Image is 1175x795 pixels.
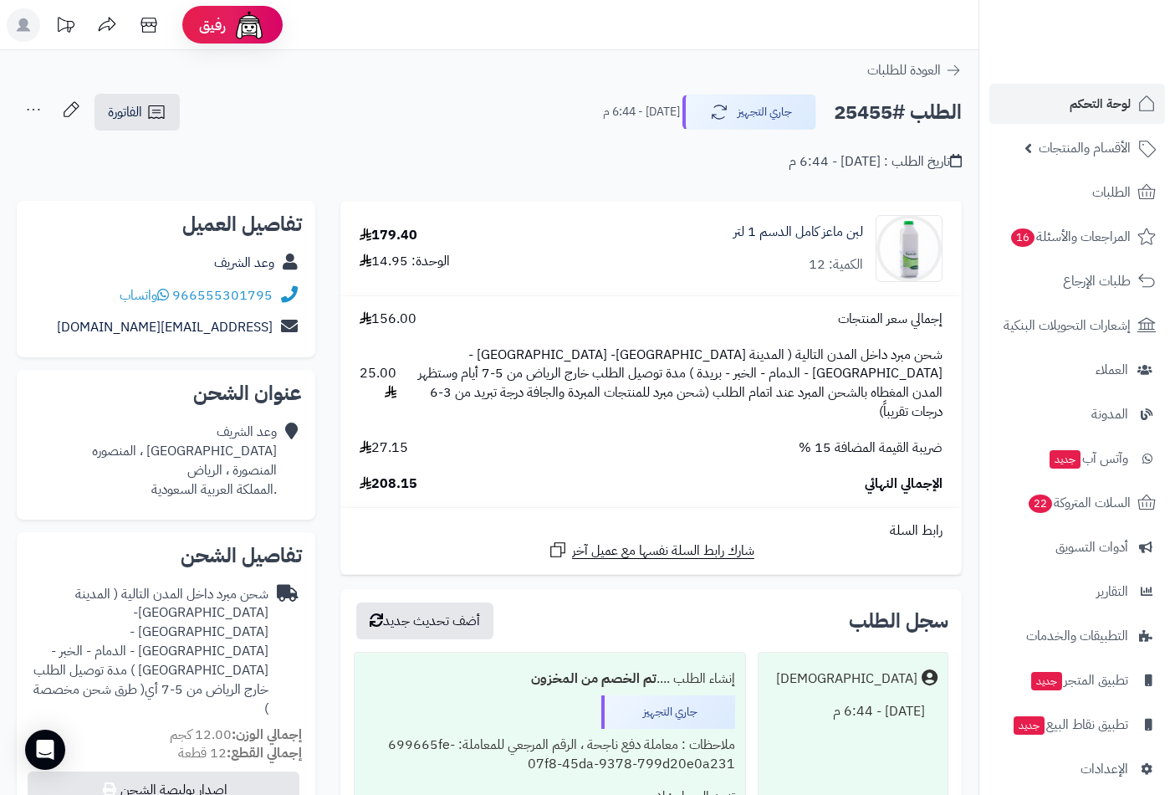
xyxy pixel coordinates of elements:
[1010,228,1035,248] span: 16
[989,616,1165,656] a: التطبيقات والخدمات
[360,226,417,245] div: 179.40
[989,84,1165,124] a: لوحة التحكم
[989,394,1165,434] a: المدونة
[1026,624,1128,648] span: التطبيقات والخدمات
[601,695,735,729] div: جاري التجهيز
[227,743,302,763] strong: إجمالي القطع:
[1096,358,1128,382] span: العملاء
[1063,269,1131,293] span: طلبات الإرجاع
[120,285,169,305] a: واتساب
[1061,13,1159,48] img: logo-2.png
[989,350,1165,390] a: العملاء
[1055,536,1128,559] span: أدوات التسويق
[1080,757,1128,781] span: الإعدادات
[214,253,274,273] a: وعد الشريف
[989,705,1165,745] a: تطبيق نقاط البيعجديد
[1012,713,1128,736] span: تطبيق نقاط البيع
[1028,494,1053,514] span: 22
[347,521,955,541] div: رابط السلة
[867,60,962,80] a: العودة للطلبات
[989,660,1165,700] a: تطبيق المتجرجديد
[989,172,1165,213] a: الطلبات
[30,214,302,234] h2: تفاصيل العميل
[172,285,273,305] a: 966555301795
[531,669,656,689] b: تم الخصم من المخزون
[1039,136,1131,160] span: الأقسام والمنتجات
[682,95,816,130] button: جاري التجهيز
[1096,580,1128,603] span: التقارير
[170,725,302,745] small: 12.00 كجم
[867,60,941,80] span: العودة للطلبات
[360,252,450,271] div: الوحدة: 14.95
[989,217,1165,257] a: المراجعات والأسئلة16
[989,261,1165,301] a: طلبات الإرجاع
[1031,672,1062,690] span: جديد
[865,474,943,494] span: الإجمالي النهائي
[1048,447,1128,470] span: وآتس آب
[92,423,277,499] div: وعد الشريف [GEOGRAPHIC_DATA] ، المنصوره المنصورة ، الرياض .المملكة العربية السعودية
[413,346,943,422] span: شحن مبرد داخل المدن التالية ( المدينة [GEOGRAPHIC_DATA]- [GEOGRAPHIC_DATA] - [GEOGRAPHIC_DATA] - ...
[57,317,273,337] a: [EMAIL_ADDRESS][DOMAIN_NAME]
[360,439,408,458] span: 27.15
[199,15,226,35] span: رفيق
[360,474,417,494] span: 208.15
[1004,314,1131,337] span: إشعارات التحويلات البنكية
[360,310,416,329] span: 156.00
[989,749,1165,789] a: الإعدادات
[989,439,1165,479] a: وآتس آبجديد
[30,585,268,719] div: شحن مبرد داخل المدن التالية ( المدينة [GEOGRAPHIC_DATA]- [GEOGRAPHIC_DATA] - [GEOGRAPHIC_DATA] - ...
[548,540,754,561] a: شارك رابط السلة نفسها مع عميل آخر
[769,695,937,728] div: [DATE] - 6:44 م
[356,603,493,639] button: أضف تحديث جديد
[989,527,1165,567] a: أدوات التسويق
[1009,225,1131,249] span: المراجعات والأسئلة
[733,223,863,242] a: لبن ماعز كامل الدسم 1 لتر
[1091,403,1128,426] span: المدونة
[1050,450,1080,469] span: جديد
[30,546,302,566] h2: تفاصيل الشحن
[365,729,735,781] div: ملاحظات : معاملة دفع ناجحة ، الرقم المرجعي للمعاملة: 699665fe-07f8-45da-9378-799d20e0a231
[989,483,1165,523] a: السلات المتروكة22
[776,669,917,689] div: [DEMOGRAPHIC_DATA]
[232,725,302,745] strong: إجمالي الوزن:
[30,383,302,403] h2: عنوان الشحن
[108,102,142,122] span: الفاتورة
[95,94,180,131] a: الفاتورة
[603,104,680,121] small: [DATE] - 6:44 م
[365,663,735,695] div: إنشاء الطلب ....
[178,743,302,763] small: 12 قطعة
[1092,181,1131,204] span: الطلبات
[360,364,396,403] span: 25.00
[25,730,65,770] div: Open Intercom Messenger
[989,572,1165,612] a: التقارير
[834,95,962,130] h2: الطلب #25455
[44,8,86,46] a: تحديثات المنصة
[1029,669,1128,692] span: تطبيق المتجر
[1070,92,1131,115] span: لوحة التحكم
[849,611,948,631] h3: سجل الطلب
[33,680,268,719] span: ( طرق شحن مخصصة )
[989,305,1165,346] a: إشعارات التحويلات البنكية
[1027,491,1131,515] span: السلات المتروكة
[809,255,863,274] div: الكمية: 12
[838,310,943,329] span: إجمالي سعر المنتجات
[876,215,942,282] img: 1692789289-28-90x90.jpg
[572,541,754,561] span: شارك رابط السلة نفسها مع عميل آخر
[1014,716,1045,735] span: جديد
[232,8,266,42] img: ai-face.png
[789,152,962,172] div: تاريخ الطلب : [DATE] - 6:44 م
[799,439,943,458] span: ضريبة القيمة المضافة 15 %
